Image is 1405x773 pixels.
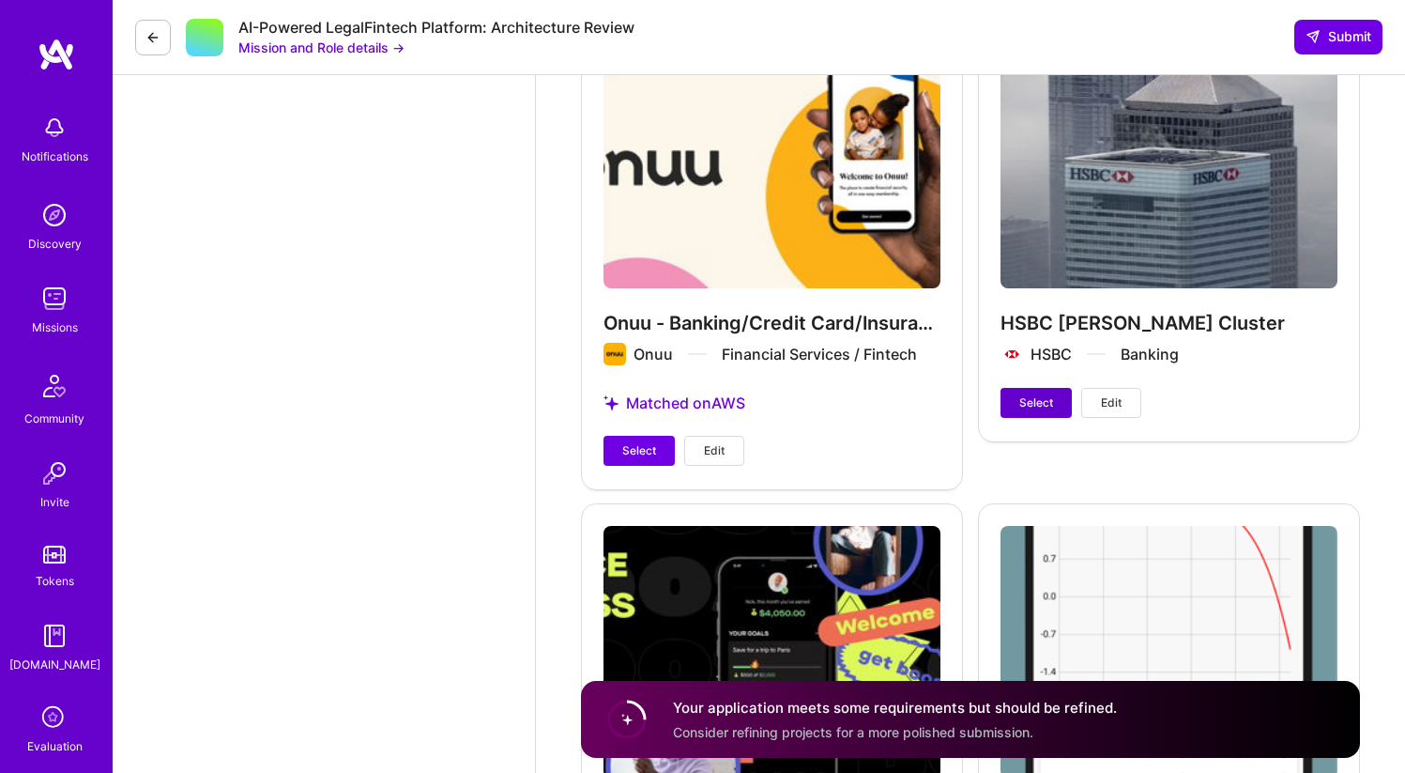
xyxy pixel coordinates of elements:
[32,317,78,337] div: Missions
[145,30,160,45] i: icon LeftArrowDark
[28,234,82,254] div: Discovery
[36,196,73,234] img: discovery
[673,698,1117,718] h4: Your application meets some requirements but should be refined.
[9,655,100,674] div: [DOMAIN_NAME]
[38,38,75,71] img: logo
[1294,20,1382,54] div: null
[36,280,73,317] img: teamwork
[24,409,84,428] div: Community
[1019,394,1053,411] span: Select
[36,617,73,655] img: guide book
[684,436,744,466] button: Edit
[1294,20,1382,54] button: Submit
[27,736,83,756] div: Evaluation
[22,147,88,166] div: Notifications
[40,492,69,512] div: Invite
[622,442,656,459] span: Select
[1081,388,1141,418] button: Edit
[238,18,634,38] div: AI-Powered LegalFintech Platform: Architecture Review
[37,701,72,736] i: icon SelectionTeam
[32,363,77,409] img: Community
[43,546,66,564] img: tokens
[238,38,405,57] button: Mission and Role details →
[704,442,725,459] span: Edit
[1306,29,1321,44] i: icon SendLight
[1101,394,1122,411] span: Edit
[603,436,675,466] button: Select
[36,455,73,492] img: Invite
[673,723,1033,739] span: Consider refining projects for a more polished submission.
[1000,388,1072,418] button: Select
[36,571,74,591] div: Tokens
[1306,27,1371,46] span: Submit
[36,109,73,147] img: bell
